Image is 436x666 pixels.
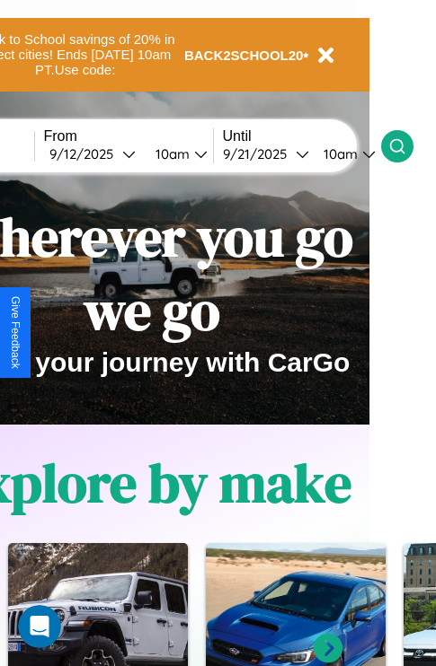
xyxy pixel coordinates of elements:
button: 10am [141,145,213,163]
b: BACK2SCHOOL20 [184,48,304,63]
div: 9 / 12 / 2025 [49,145,122,162]
iframe: Intercom live chat [18,605,61,648]
div: 10am [147,145,194,162]
button: 10am [309,145,381,163]
div: 10am [315,145,362,162]
div: 9 / 21 / 2025 [223,145,296,162]
button: 9/12/2025 [44,145,141,163]
div: Give Feedback [9,296,22,369]
label: Until [223,128,381,145]
label: From [44,128,213,145]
